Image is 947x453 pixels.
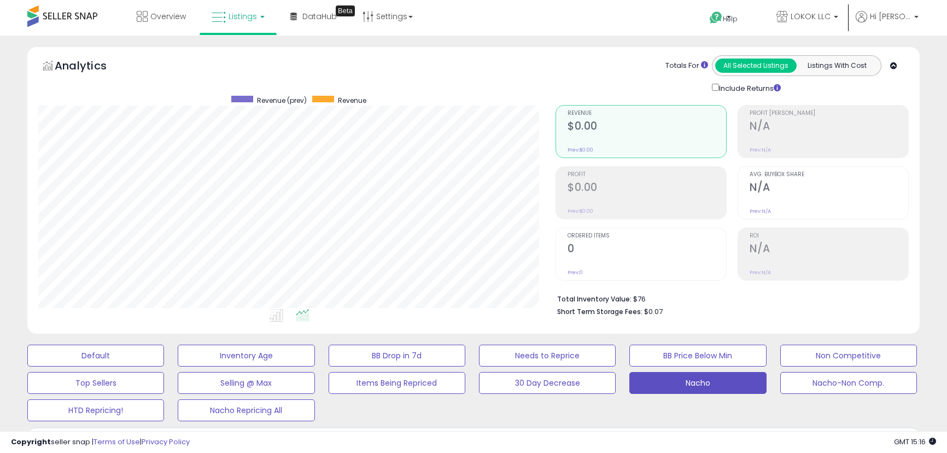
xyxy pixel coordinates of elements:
button: BB Drop in 7d [329,345,465,367]
b: Short Term Storage Fees: [557,307,642,316]
button: BB Price Below Min [629,345,766,367]
span: Listings [229,11,257,22]
small: Prev: N/A [750,147,771,153]
a: Help [701,3,759,36]
button: Top Sellers [27,372,164,394]
h5: Analytics [55,58,128,76]
button: Nacho Repricing All [178,399,314,421]
span: 2025-09-11 15:16 GMT [894,437,936,447]
button: Needs to Reprice [479,345,616,367]
small: Prev: N/A [750,208,771,214]
button: Listings With Cost [796,59,878,73]
h2: $0.00 [568,120,726,135]
small: Prev: $0.00 [568,147,593,153]
h2: $0.00 [568,181,726,196]
button: 30 Day Decrease [479,372,616,394]
button: All Selected Listings [715,59,797,73]
button: Inventory Age [178,345,314,367]
span: Revenue [568,111,726,117]
span: Avg. Buybox Share [750,172,908,178]
button: Nacho [629,372,766,394]
span: DataHub [302,11,337,22]
span: Overview [150,11,186,22]
button: Selling @ Max [178,372,314,394]
span: Ordered Items [568,233,726,239]
small: Prev: 0 [568,269,583,276]
button: Default [27,345,164,367]
small: Prev: $0.00 [568,208,593,214]
button: HTD Repricing! [27,399,164,421]
span: $0.07 [644,306,663,317]
div: Include Returns [704,82,794,94]
h2: N/A [750,181,908,196]
div: Tooltip anchor [336,5,355,16]
div: Totals For [665,61,708,71]
span: LOKOK LLC [791,11,831,22]
h2: 0 [568,242,726,257]
span: Revenue (prev) [257,96,307,105]
div: seller snap | | [11,437,190,448]
span: Hi [PERSON_NAME] [870,11,911,22]
i: Get Help [709,11,723,25]
span: ROI [750,233,908,239]
span: Profit [PERSON_NAME] [750,111,908,117]
a: Privacy Policy [142,437,190,447]
strong: Copyright [11,437,51,447]
b: Total Inventory Value: [557,294,632,304]
a: Terms of Use [93,437,140,447]
button: Nacho-Non Comp. [780,372,917,394]
h2: N/A [750,120,908,135]
a: Hi [PERSON_NAME] [856,11,919,36]
li: $76 [557,292,901,305]
span: Help [723,14,738,24]
button: Non Competitive [780,345,917,367]
button: Items Being Repriced [329,372,465,394]
span: Profit [568,172,726,178]
small: Prev: N/A [750,269,771,276]
h2: N/A [750,242,908,257]
span: Revenue [338,96,366,105]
